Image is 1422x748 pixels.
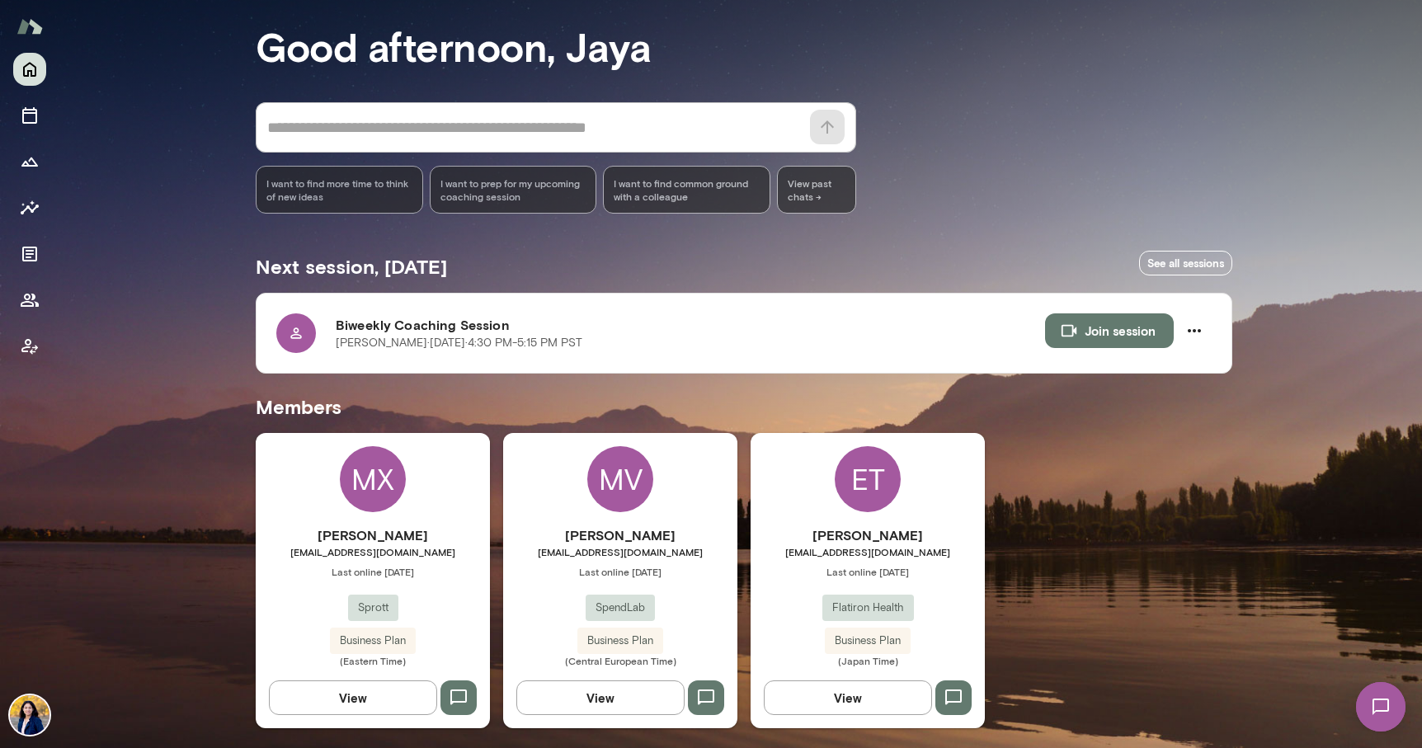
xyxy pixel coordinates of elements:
button: View [764,680,932,715]
button: View [516,680,685,715]
h6: [PERSON_NAME] [751,525,985,545]
span: Business Plan [330,633,416,649]
span: Last online [DATE] [751,565,985,578]
span: [EMAIL_ADDRESS][DOMAIN_NAME] [751,545,985,558]
button: Join session [1045,313,1174,348]
span: I want to prep for my upcoming coaching session [440,176,586,203]
span: Business Plan [825,633,911,649]
span: [EMAIL_ADDRESS][DOMAIN_NAME] [256,545,490,558]
button: Insights [13,191,46,224]
h6: [PERSON_NAME] [256,525,490,545]
span: (Eastern Time) [256,654,490,667]
button: View [269,680,437,715]
h6: Biweekly Coaching Session [336,315,1045,335]
span: [EMAIL_ADDRESS][DOMAIN_NAME] [503,545,737,558]
p: [PERSON_NAME] · [DATE] · 4:30 PM-5:15 PM PST [336,335,582,351]
button: Client app [13,330,46,363]
button: Home [13,53,46,86]
h5: Members [256,393,1232,420]
h3: Good afternoon, Jaya [256,23,1232,69]
div: I want to prep for my upcoming coaching session [430,166,597,214]
button: Sessions [13,99,46,132]
div: I want to find common ground with a colleague [603,166,770,214]
div: MV [587,446,653,512]
span: (Central European Time) [503,654,737,667]
span: (Japan Time) [751,654,985,667]
a: See all sessions [1139,251,1232,276]
span: SpendLab [586,600,655,616]
button: Growth Plan [13,145,46,178]
img: Jaya Jaware [10,695,49,735]
span: Flatiron Health [822,600,914,616]
h5: Next session, [DATE] [256,253,447,280]
span: Business Plan [577,633,663,649]
button: Documents [13,238,46,271]
h6: [PERSON_NAME] [503,525,737,545]
span: Last online [DATE] [503,565,737,578]
div: I want to find more time to think of new ideas [256,166,423,214]
span: I want to find common ground with a colleague [614,176,760,203]
div: MX [340,446,406,512]
span: I want to find more time to think of new ideas [266,176,412,203]
span: View past chats -> [777,166,856,214]
span: Last online [DATE] [256,565,490,578]
img: Mento [16,11,43,42]
button: Members [13,284,46,317]
div: ET [835,446,901,512]
span: Sprott [348,600,398,616]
